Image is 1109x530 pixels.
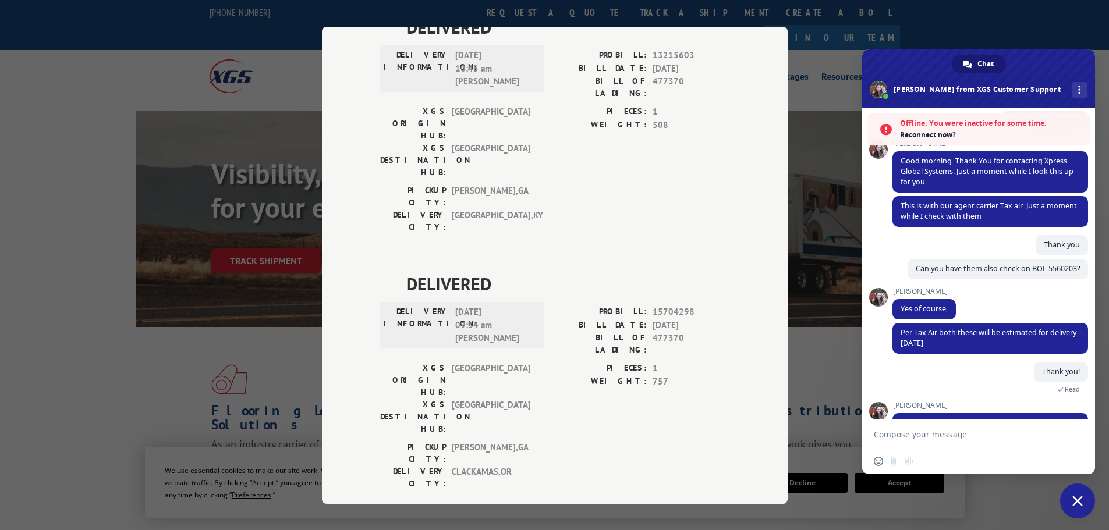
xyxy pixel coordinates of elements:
[555,118,647,131] label: WEIGHT:
[901,156,1073,187] span: Good morning. Thank You for contacting Xpress Global Systems. Just a moment while I look this up ...
[406,14,729,40] span: DELIVERED
[452,184,530,209] span: [PERSON_NAME] , GA
[555,375,647,388] label: WEIGHT:
[916,264,1080,273] span: Can you have them also check on BOL 5560203?
[901,418,1070,438] span: You’re welcome. Thank you for contacting Xpress Global. Have a good day.
[380,209,446,233] label: DELIVERY CITY:
[455,49,534,88] span: [DATE] 10:45 am [PERSON_NAME]
[406,271,729,297] span: DELIVERED
[555,362,647,375] label: PIECES:
[874,457,883,466] span: Insert an emoji
[380,399,446,435] label: XGS DESTINATION HUB:
[900,129,1084,141] span: Reconnect now?
[555,105,647,119] label: PIECES:
[384,305,449,345] label: DELIVERY INFORMATION:
[653,362,729,375] span: 1
[380,441,446,465] label: PICKUP CITY:
[452,465,530,490] span: CLACKAMAS , OR
[653,75,729,99] span: 477370
[555,305,647,319] label: PROBILL:
[380,362,446,399] label: XGS ORIGIN HUB:
[1042,367,1080,376] span: Thank you!
[1065,385,1080,393] span: Read
[901,328,1076,348] span: Per Tax Air both these will be estimated for delivery [DATE]
[555,318,647,332] label: BILL DATE:
[1072,82,1087,98] div: More channels
[555,75,647,99] label: BILL OF LADING:
[1060,483,1095,518] div: Close chat
[653,332,729,356] span: 477370
[952,55,1005,73] div: Chat
[892,401,1088,410] span: [PERSON_NAME]
[452,399,530,435] span: [GEOGRAPHIC_DATA]
[653,318,729,332] span: [DATE]
[653,375,729,388] span: 757
[384,49,449,88] label: DELIVERY INFORMATION:
[555,332,647,356] label: BILL OF LADING:
[555,49,647,62] label: PROBILL:
[452,105,530,142] span: [GEOGRAPHIC_DATA]
[380,465,446,490] label: DELIVERY CITY:
[901,201,1077,221] span: This is with our agent carrier Tax air. Just a moment while I check with them
[653,49,729,62] span: 13215603
[1044,240,1080,250] span: Thank you
[380,142,446,179] label: XGS DESTINATION HUB:
[452,362,530,399] span: [GEOGRAPHIC_DATA]
[653,105,729,119] span: 1
[452,142,530,179] span: [GEOGRAPHIC_DATA]
[555,62,647,75] label: BILL DATE:
[380,184,446,209] label: PICKUP CITY:
[455,305,534,345] span: [DATE] 09:34 am [PERSON_NAME]
[977,55,994,73] span: Chat
[874,429,1058,440] textarea: Compose your message...
[380,105,446,142] label: XGS ORIGIN HUB:
[653,118,729,131] span: 508
[653,305,729,319] span: 15704298
[452,209,530,233] span: [GEOGRAPHIC_DATA] , KY
[653,62,729,75] span: [DATE]
[900,118,1084,129] span: Offline. You were inactive for some time.
[901,304,948,314] span: Yes of course,
[892,287,956,296] span: [PERSON_NAME]
[452,441,530,465] span: [PERSON_NAME] , GA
